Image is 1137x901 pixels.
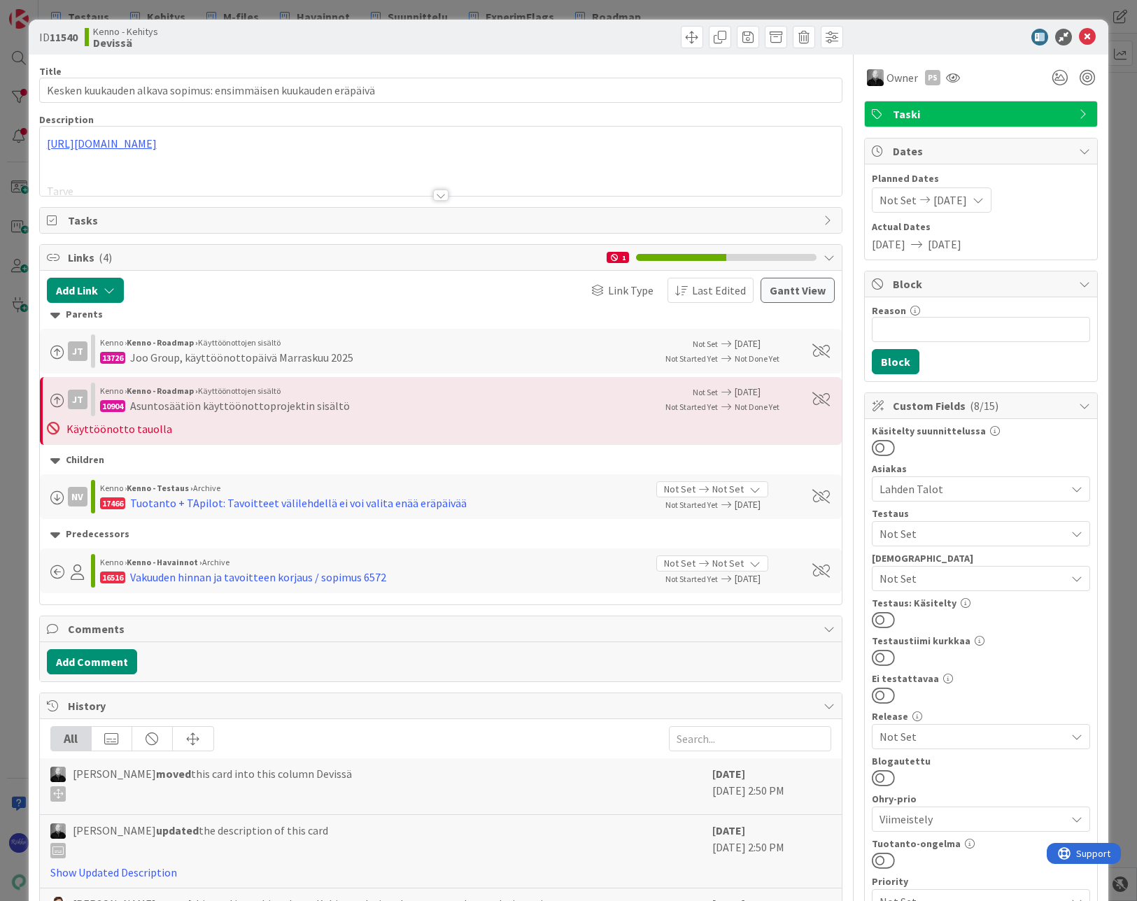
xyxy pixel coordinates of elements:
[872,674,1090,683] div: Ei testattavaa
[735,402,779,412] span: Not Done Yet
[712,822,831,881] div: [DATE] 2:50 PM
[127,337,198,348] b: Kenno - Roadmap ›
[664,482,695,497] span: Not Set
[925,70,940,85] div: PS
[872,236,905,253] span: [DATE]
[872,426,1090,436] div: Käsitelty suunnittelussa
[93,37,158,48] b: Devissä
[73,822,328,858] span: [PERSON_NAME] the description of this card
[127,557,202,567] b: Kenno - Havainnot ›
[68,212,817,229] span: Tasks
[872,509,1090,518] div: Testaus
[735,572,796,586] span: [DATE]
[665,402,718,412] span: Not Started Yet
[198,337,281,348] span: Käyttöönottojen sisältö
[872,349,919,374] button: Block
[130,495,467,511] div: Tuotanto + TApilot: Tavoitteet välilehdellä ei voi valita enää eräpäivää
[928,236,961,253] span: [DATE]
[880,809,1059,829] span: Viimeistely
[933,192,967,208] span: [DATE]
[130,349,353,366] div: Joo Group, käyttöönottopäivä Marraskuu 2025
[668,278,754,303] button: Last Edited
[712,823,745,837] b: [DATE]
[872,636,1090,646] div: Testaustiimi kurkkaa
[872,598,1090,608] div: Testaus: Käsitelty
[47,278,124,303] button: Add Link
[50,527,832,542] div: Predecessors
[880,728,1066,745] span: Not Set
[39,113,94,126] span: Description
[68,620,817,637] span: Comments
[664,556,695,571] span: Not Set
[47,649,137,674] button: Add Comment
[872,711,1090,721] div: Release
[665,574,718,584] span: Not Started Yet
[202,557,229,567] span: Archive
[100,337,127,348] span: Kenno ›
[693,339,718,349] span: Not Set
[712,765,831,807] div: [DATE] 2:50 PM
[712,482,744,497] span: Not Set
[872,304,906,317] label: Reason
[607,252,629,263] div: 1
[880,192,917,208] span: Not Set
[872,220,1090,234] span: Actual Dates
[608,282,654,299] span: Link Type
[50,30,78,44] b: 11540
[761,278,835,303] button: Gantt View
[100,497,125,509] div: 17466
[693,387,718,397] span: Not Set
[735,336,796,351] span: [DATE]
[68,697,817,714] span: History
[692,282,746,299] span: Last Edited
[100,385,127,396] span: Kenno ›
[893,397,1072,414] span: Custom Fields
[970,399,998,413] span: ( 8/15 )
[665,499,718,510] span: Not Started Yet
[73,765,352,802] span: [PERSON_NAME] this card into this column Devissä
[50,307,832,322] div: Parents
[198,385,281,396] span: Käyttöönottojen sisältö
[880,525,1066,542] span: Not Set
[887,69,918,86] span: Owner
[50,865,177,879] a: Show Updated Description
[29,2,64,19] span: Support
[872,794,1090,804] div: Ohry-prio
[130,569,386,586] div: Vakuuden hinnan ja tavoitteen korjaus / sopimus 6572
[712,767,745,781] b: [DATE]
[872,756,1090,766] div: Blogautettu
[872,877,1090,886] div: Priority
[68,341,87,361] div: JT
[47,136,157,150] a: [URL][DOMAIN_NAME]
[872,839,1090,849] div: Tuotanto-ongelma
[50,767,66,782] img: MV
[51,727,92,751] div: All
[50,453,832,468] div: Children
[100,352,125,364] div: 13726
[893,143,1072,159] span: Dates
[156,767,191,781] b: moved
[127,385,198,396] b: Kenno - Roadmap ›
[68,487,87,506] div: NV
[893,276,1072,292] span: Block
[867,69,884,86] img: MV
[872,171,1090,186] span: Planned Dates
[93,26,158,37] span: Kenno - Kehitys
[100,400,125,412] div: 10904
[100,572,125,583] div: 16516
[872,464,1090,474] div: Asiakas
[735,497,796,512] span: [DATE]
[880,481,1066,497] span: Lahden Talot
[39,29,78,45] span: ID
[66,422,172,436] span: Käyttöönotto tauolla
[893,106,1072,122] span: Taski
[130,397,350,414] div: Asuntosäätiön käyttöönottoprojektin sisältö
[50,823,66,839] img: MV
[100,483,127,493] span: Kenno ›
[39,65,62,78] label: Title
[99,250,112,264] span: ( 4 )
[68,249,600,266] span: Links
[735,353,779,364] span: Not Done Yet
[156,823,199,837] b: updated
[872,553,1090,563] div: [DEMOGRAPHIC_DATA]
